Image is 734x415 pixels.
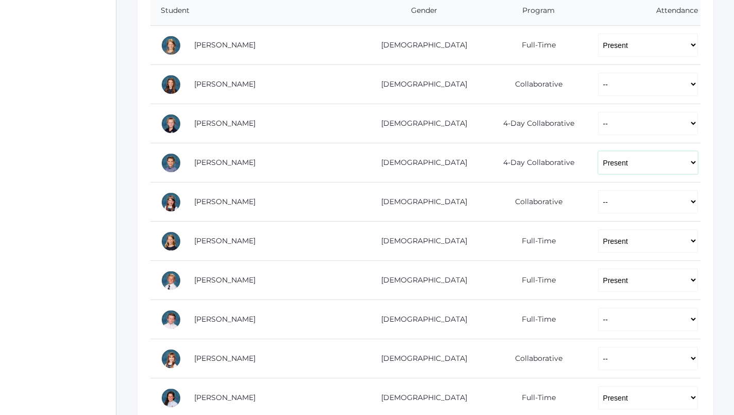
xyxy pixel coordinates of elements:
[359,26,483,65] td: [DEMOGRAPHIC_DATA]
[194,314,255,324] a: [PERSON_NAME]
[482,300,587,339] td: Full-Time
[161,348,181,369] div: Remy Evans
[194,354,255,363] a: [PERSON_NAME]
[194,119,255,128] a: [PERSON_NAME]
[359,104,483,143] td: [DEMOGRAPHIC_DATA]
[359,143,483,182] td: [DEMOGRAPHIC_DATA]
[194,197,255,206] a: [PERSON_NAME]
[161,192,181,212] div: Brynn Boyer
[161,270,181,291] div: Ian Doyle
[161,35,181,56] div: Amelia Adams
[359,339,483,378] td: [DEMOGRAPHIC_DATA]
[161,74,181,95] div: Claire Arnold
[359,300,483,339] td: [DEMOGRAPHIC_DATA]
[161,113,181,134] div: Levi Beaty
[194,236,255,245] a: [PERSON_NAME]
[194,158,255,167] a: [PERSON_NAME]
[194,40,255,49] a: [PERSON_NAME]
[482,104,587,143] td: 4-Day Collaborative
[482,261,587,300] td: Full-Time
[359,261,483,300] td: [DEMOGRAPHIC_DATA]
[161,231,181,252] div: Haelyn Bradley
[194,79,255,89] a: [PERSON_NAME]
[359,182,483,222] td: [DEMOGRAPHIC_DATA]
[482,222,587,261] td: Full-Time
[194,393,255,402] a: [PERSON_NAME]
[194,275,255,285] a: [PERSON_NAME]
[482,339,587,378] td: Collaborative
[482,65,587,104] td: Collaborative
[161,309,181,330] div: Timothy Edlin
[482,26,587,65] td: Full-Time
[482,143,587,182] td: 4-Day Collaborative
[482,182,587,222] td: Collaborative
[359,65,483,104] td: [DEMOGRAPHIC_DATA]
[161,153,181,173] div: James Bernardi
[161,388,181,408] div: Stella Honeyman
[359,222,483,261] td: [DEMOGRAPHIC_DATA]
